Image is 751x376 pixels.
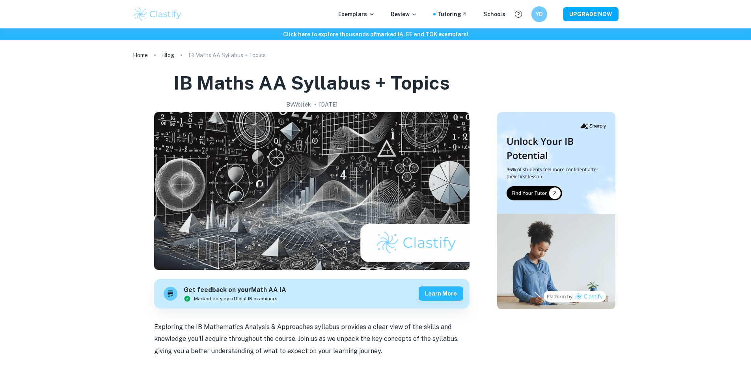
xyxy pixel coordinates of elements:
[512,7,525,21] button: Help and Feedback
[154,321,470,357] p: Exploring the IB Mathematics Analysis & Approaches syllabus provides a clear view of the skills a...
[314,100,316,109] p: •
[133,6,183,22] img: Clastify logo
[531,6,547,22] button: YD
[419,286,463,301] button: Learn more
[133,50,148,61] a: Home
[2,30,749,39] h6: Click here to explore thousands of marked IA, EE and TOK exemplars !
[194,295,278,302] span: Marked only by official IB examiners
[483,10,505,19] a: Schools
[286,100,311,109] h2: By Wojtek
[497,112,615,309] img: Thumbnail
[184,285,286,295] h6: Get feedback on your Math AA IA
[437,10,468,19] a: Tutoring
[338,10,375,19] p: Exemplars
[173,70,450,95] h1: IB Maths AA Syllabus + Topics
[154,279,470,309] a: Get feedback on yourMath AA IAMarked only by official IB examinersLearn more
[535,10,544,19] h6: YD
[188,51,266,60] p: IB Maths AA Syllabus + Topics
[319,100,337,109] h2: [DATE]
[154,112,470,270] img: IB Maths AA Syllabus + Topics cover image
[162,50,174,61] a: Blog
[391,10,417,19] p: Review
[563,7,619,21] button: UPGRADE NOW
